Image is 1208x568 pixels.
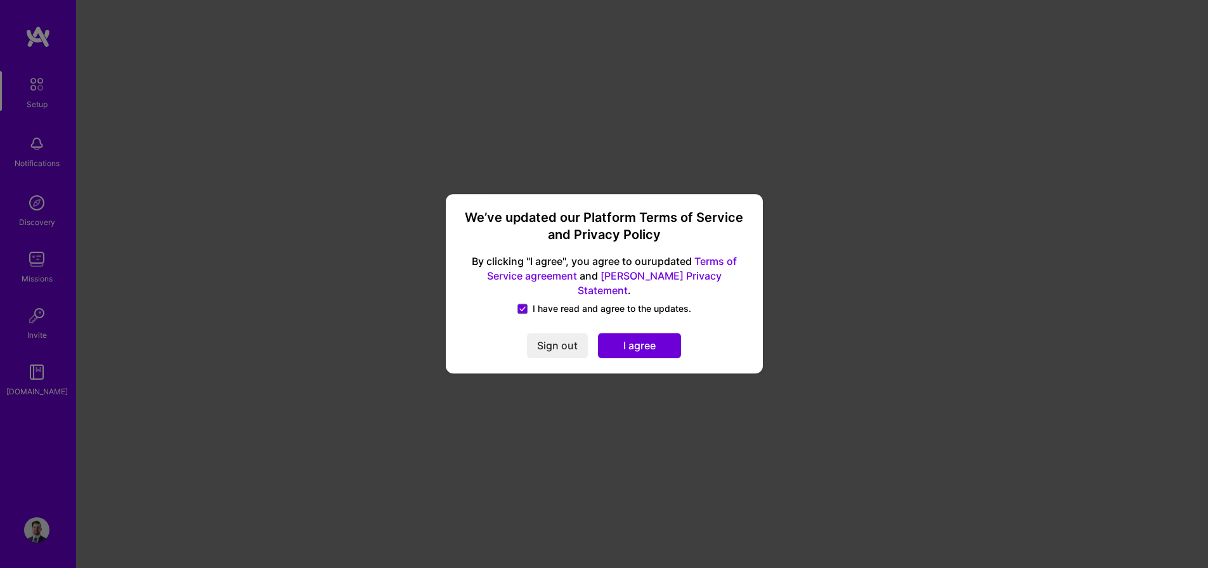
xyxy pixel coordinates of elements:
[578,269,722,297] a: [PERSON_NAME] Privacy Statement
[487,255,737,282] a: Terms of Service agreement
[527,333,588,359] button: Sign out
[533,303,691,316] span: I have read and agree to the updates.
[461,254,748,298] span: By clicking "I agree", you agree to our updated and .
[598,333,681,359] button: I agree
[461,209,748,244] h3: We’ve updated our Platform Terms of Service and Privacy Policy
